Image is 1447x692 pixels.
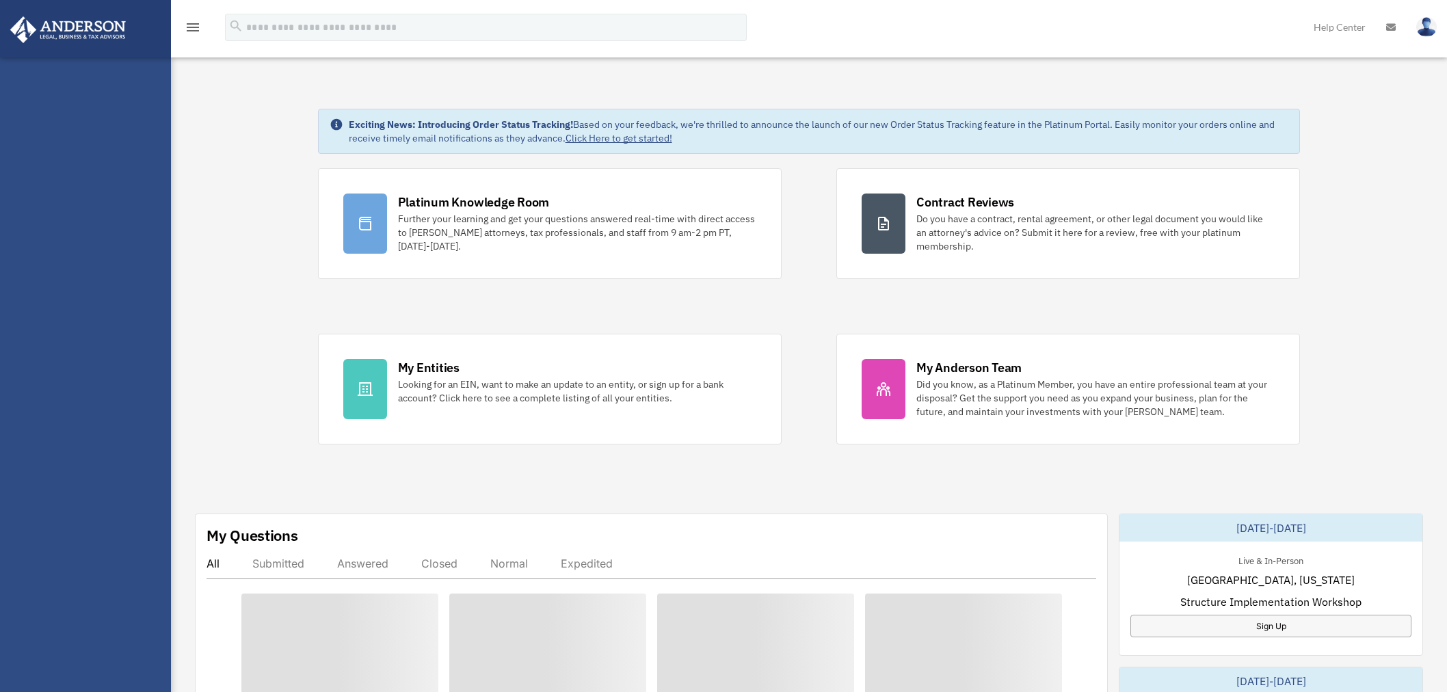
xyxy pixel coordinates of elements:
[6,16,130,43] img: Anderson Advisors Platinum Portal
[349,118,573,131] strong: Exciting News: Introducing Order Status Tracking!
[318,334,782,444] a: My Entities Looking for an EIN, want to make an update to an entity, or sign up for a bank accoun...
[1227,553,1314,567] div: Live & In-Person
[318,168,782,279] a: Platinum Knowledge Room Further your learning and get your questions answered real-time with dire...
[916,359,1022,376] div: My Anderson Team
[1180,594,1362,610] span: Structure Implementation Workshop
[916,377,1275,418] div: Did you know, as a Platinum Member, you have an entire professional team at your disposal? Get th...
[398,212,756,253] div: Further your learning and get your questions answered real-time with direct access to [PERSON_NAM...
[566,132,672,144] a: Click Here to get started!
[185,19,201,36] i: menu
[561,557,613,570] div: Expedited
[207,525,298,546] div: My Questions
[398,359,460,376] div: My Entities
[398,194,550,211] div: Platinum Knowledge Room
[916,212,1275,253] div: Do you have a contract, rental agreement, or other legal document you would like an attorney's ad...
[337,557,388,570] div: Answered
[349,118,1289,145] div: Based on your feedback, we're thrilled to announce the launch of our new Order Status Tracking fe...
[185,24,201,36] a: menu
[1416,17,1437,37] img: User Pic
[1130,615,1411,637] a: Sign Up
[1187,572,1355,588] span: [GEOGRAPHIC_DATA], [US_STATE]
[916,194,1014,211] div: Contract Reviews
[228,18,243,34] i: search
[398,377,756,405] div: Looking for an EIN, want to make an update to an entity, or sign up for a bank account? Click her...
[207,557,220,570] div: All
[836,168,1300,279] a: Contract Reviews Do you have a contract, rental agreement, or other legal document you would like...
[1119,514,1422,542] div: [DATE]-[DATE]
[252,557,304,570] div: Submitted
[421,557,457,570] div: Closed
[490,557,528,570] div: Normal
[836,334,1300,444] a: My Anderson Team Did you know, as a Platinum Member, you have an entire professional team at your...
